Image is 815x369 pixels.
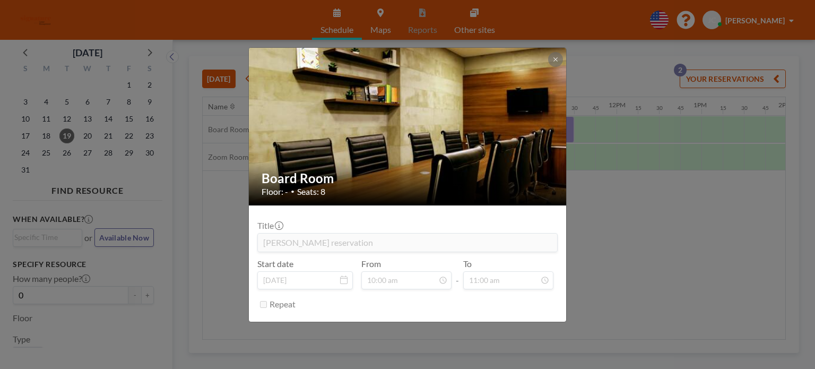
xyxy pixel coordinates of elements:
[270,299,296,310] label: Repeat
[262,186,288,197] span: Floor: -
[291,187,294,195] span: •
[262,170,554,186] h2: Board Room
[258,234,557,252] input: (No title)
[249,20,567,233] img: 537.jpg
[361,259,381,269] label: From
[463,259,472,269] label: To
[257,220,282,231] label: Title
[257,259,293,269] label: Start date
[456,262,459,286] span: -
[297,186,325,197] span: Seats: 8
